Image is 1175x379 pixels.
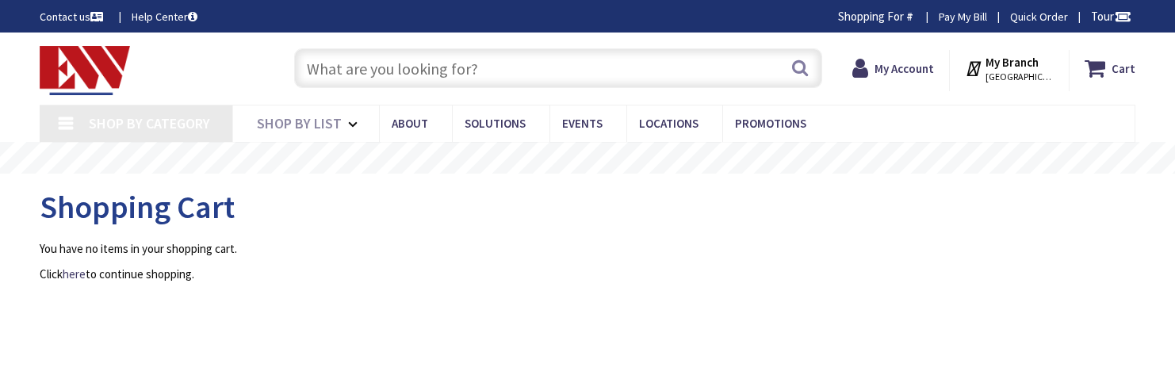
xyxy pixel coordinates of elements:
[465,116,526,131] span: Solutions
[735,116,806,131] span: Promotions
[1112,54,1135,82] strong: Cart
[257,114,342,132] span: Shop By List
[294,48,822,88] input: What are you looking for?
[63,266,86,282] a: here
[838,9,904,24] span: Shopping For
[562,116,603,131] span: Events
[1085,54,1135,82] a: Cart
[40,189,1135,224] h1: Shopping Cart
[1010,9,1068,25] a: Quick Order
[639,116,698,131] span: Locations
[939,9,987,25] a: Pay My Bill
[89,114,210,132] span: Shop By Category
[965,54,1053,82] div: My Branch [GEOGRAPHIC_DATA], [GEOGRAPHIC_DATA]
[392,116,428,131] span: About
[40,46,130,95] img: Electrical Wholesalers, Inc.
[1091,9,1131,24] span: Tour
[40,240,1135,257] p: You have no items in your shopping cart.
[132,9,197,25] a: Help Center
[906,9,913,24] strong: #
[875,61,934,76] strong: My Account
[852,54,934,82] a: My Account
[40,9,106,25] a: Contact us
[986,55,1039,70] strong: My Branch
[40,266,1135,282] p: Click to continue shopping.
[986,71,1053,83] span: [GEOGRAPHIC_DATA], [GEOGRAPHIC_DATA]
[443,150,733,167] rs-layer: Free Same Day Pickup at 19 Locations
